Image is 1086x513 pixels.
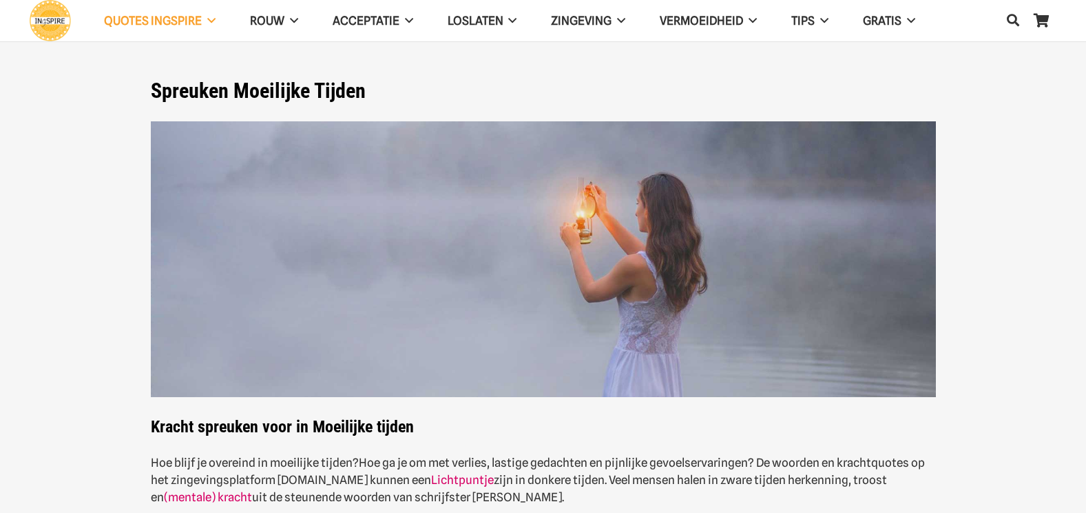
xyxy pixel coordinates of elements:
[774,3,846,39] a: TIPS
[846,3,932,39] a: GRATIS
[250,14,284,28] span: ROUW
[164,490,252,504] a: (mentale) kracht
[448,14,503,28] span: Loslaten
[534,3,643,39] a: Zingeving
[999,4,1027,37] a: Zoeken
[233,3,315,39] a: ROUW
[863,14,901,28] span: GRATIS
[643,3,774,39] a: VERMOEIDHEID
[151,79,936,103] h1: Spreuken Moeilijke Tijden
[431,473,494,487] a: Lichtpuntje
[430,3,534,39] a: Loslaten
[87,3,233,39] a: QUOTES INGSPIRE
[333,14,399,28] span: Acceptatie
[104,14,202,28] span: QUOTES INGSPIRE
[551,14,612,28] span: Zingeving
[791,14,815,28] span: TIPS
[660,14,743,28] span: VERMOEIDHEID
[151,417,414,436] strong: Kracht spreuken voor in Moeilijke tijden
[151,456,925,504] strong: Hoe ga je om met verlies, lastige gedachten en pijnlijke gevoelservaringen? De woorden en krachtq...
[315,3,430,39] a: Acceptatie
[151,456,359,470] strong: Hoe blijf je overeind in moeilijke tijden?
[151,121,936,398] img: Spreuken als steun en hoop in zware moeilijke tijden citaten van Ingspire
